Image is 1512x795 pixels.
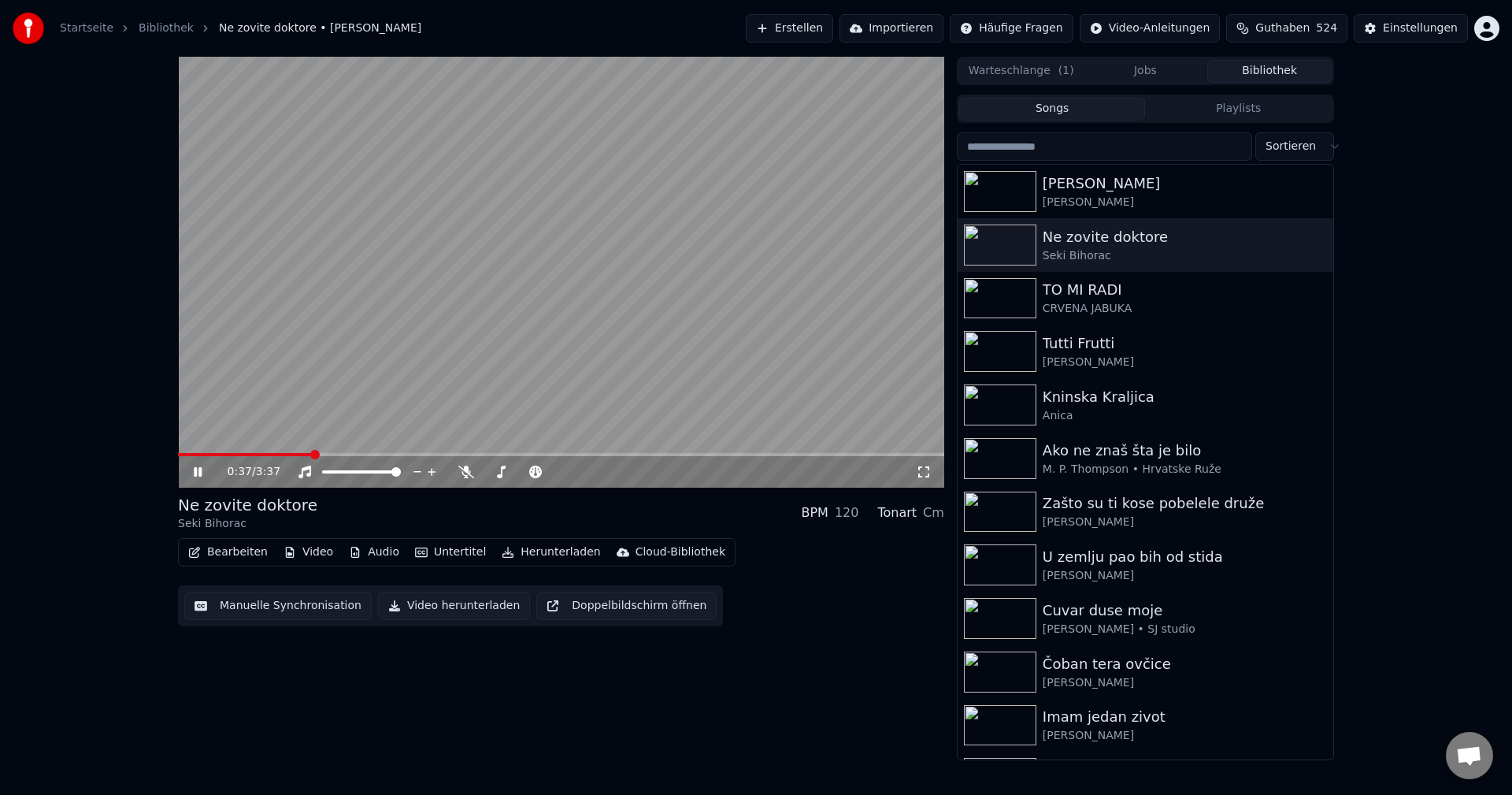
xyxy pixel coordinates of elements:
[1255,20,1310,36] span: Guthaben
[139,20,194,36] a: Bibliothek
[1043,248,1327,264] div: Seki Bihorac
[1043,728,1327,744] div: [PERSON_NAME]
[1043,653,1327,675] div: Čoban tera ovčice
[801,503,828,522] div: BPM
[1207,60,1332,83] button: Bibliothek
[277,541,339,563] button: Video
[1043,546,1327,568] div: U zemlju pao bih od stida
[228,464,265,480] div: /
[1316,20,1337,36] span: 524
[1266,139,1316,154] span: Sortieren
[1043,600,1327,622] div: Cuvar duse moje
[1043,279,1327,301] div: TO MI RADI
[1145,98,1332,121] button: Playlists
[1043,622,1327,637] div: [PERSON_NAME] • SJ studio
[536,592,717,620] button: Doppelbildschirm öffnen
[60,20,113,36] a: Startseite
[1043,492,1327,515] div: Zašto su ti kose pobelele druže
[1043,355,1327,370] div: [PERSON_NAME]
[959,60,1084,83] button: Warteschlange
[178,494,317,516] div: Ne zovite doktore
[1226,14,1347,43] button: Guthaben524
[1043,568,1327,584] div: [PERSON_NAME]
[1084,60,1208,83] button: Jobs
[228,464,252,480] span: 0:37
[746,14,833,43] button: Erstellen
[1043,332,1327,355] div: Tutti Frutti
[219,20,421,36] span: Ne zovite doktore • [PERSON_NAME]
[1354,14,1468,43] button: Einstellungen
[343,541,406,563] button: Audio
[1043,706,1327,728] div: Imam jedan zivot
[1043,173,1327,195] div: [PERSON_NAME]
[409,541,492,563] button: Untertitel
[1043,301,1327,317] div: CRVENA JABUKA
[1043,515,1327,530] div: [PERSON_NAME]
[1383,20,1458,36] div: Einstellungen
[923,503,944,522] div: Cm
[1043,226,1327,248] div: Ne zovite doktore
[835,503,859,522] div: 120
[1043,675,1327,691] div: [PERSON_NAME]
[1080,14,1221,43] button: Video-Anleitungen
[1043,408,1327,424] div: Anica
[60,20,421,36] nav: breadcrumb
[877,503,917,522] div: Tonart
[636,544,725,560] div: Cloud-Bibliothek
[1446,732,1493,779] a: Chat öffnen
[378,592,530,620] button: Video herunterladen
[950,14,1073,43] button: Häufige Fragen
[1043,462,1327,477] div: M. P. Thompson • Hrvatske Ruže
[1058,63,1074,79] span: ( 1 )
[1043,386,1327,408] div: Kninska Kraljica
[256,464,280,480] span: 3:37
[178,516,317,532] div: Seki Bihorac
[495,541,606,563] button: Herunterladen
[13,13,44,44] img: youka
[184,592,372,620] button: Manuelle Synchronisation
[182,541,274,563] button: Bearbeiten
[1043,440,1327,462] div: Ako ne znaš šta je bilo
[1043,195,1327,210] div: [PERSON_NAME]
[959,98,1146,121] button: Songs
[839,14,943,43] button: Importieren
